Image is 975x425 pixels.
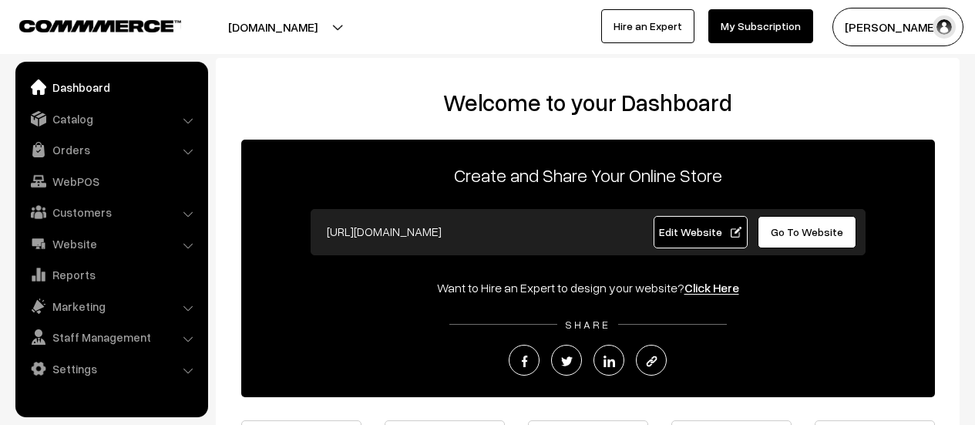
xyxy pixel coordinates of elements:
[19,73,203,101] a: Dashboard
[19,323,203,351] a: Staff Management
[933,15,956,39] img: user
[708,9,813,43] a: My Subscription
[241,278,935,297] div: Want to Hire an Expert to design your website?
[19,230,203,258] a: Website
[231,89,944,116] h2: Welcome to your Dashboard
[659,225,741,238] span: Edit Website
[241,161,935,189] p: Create and Share Your Online Store
[832,8,963,46] button: [PERSON_NAME]
[19,198,203,226] a: Customers
[557,318,618,331] span: SHARE
[19,105,203,133] a: Catalog
[601,9,694,43] a: Hire an Expert
[758,216,857,248] a: Go To Website
[19,167,203,195] a: WebPOS
[19,261,203,288] a: Reports
[684,280,739,295] a: Click Here
[19,136,203,164] a: Orders
[19,20,181,32] img: COMMMERCE
[654,216,748,248] a: Edit Website
[19,292,203,320] a: Marketing
[19,15,154,34] a: COMMMERCE
[771,225,843,238] span: Go To Website
[19,355,203,383] a: Settings
[174,8,372,46] button: [DOMAIN_NAME]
